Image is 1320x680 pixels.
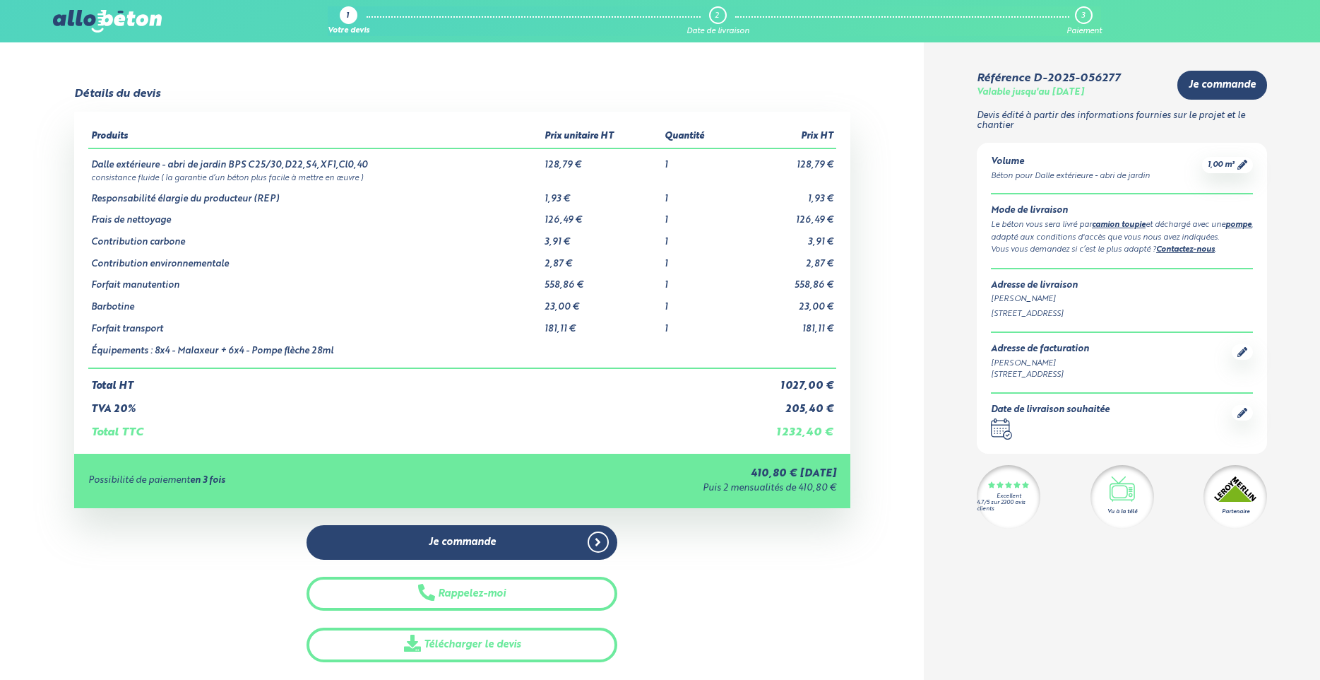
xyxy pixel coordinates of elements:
[715,11,719,20] div: 2
[542,183,662,205] td: 1,93 €
[429,537,496,549] span: Je commande
[991,219,1253,244] div: Le béton vous sera livré par et déchargé avec une , adapté aux conditions d'accès que vous nous a...
[88,415,735,439] td: Total TTC
[1092,221,1146,229] a: camion toupie
[735,269,836,291] td: 558,86 €
[991,358,1089,370] div: [PERSON_NAME]
[662,183,735,205] td: 1
[735,291,836,313] td: 23,00 €
[1177,71,1267,100] a: Je commande
[735,415,836,439] td: 1 232,40 €
[662,226,735,248] td: 1
[662,148,735,171] td: 1
[1066,27,1102,36] div: Paiement
[467,468,836,480] div: 410,80 € [DATE]
[542,291,662,313] td: 23,00 €
[542,126,662,148] th: Prix unitaire HT
[88,148,542,171] td: Dalle extérieure - abri de jardin BPS C25/30,D22,S4,XF1,Cl0,40
[1189,79,1256,91] span: Je commande
[53,10,162,33] img: allobéton
[542,148,662,171] td: 128,79 €
[1107,508,1137,516] div: Vu à la télé
[991,344,1089,355] div: Adresse de facturation
[662,313,735,335] td: 1
[307,577,617,611] button: Rappelez-moi
[991,157,1150,168] div: Volume
[88,183,542,205] td: Responsabilité élargie du producteur (REP)
[88,313,542,335] td: Forfait transport
[88,126,542,148] th: Produits
[542,226,662,248] td: 3,91 €
[977,500,1040,512] div: 4.7/5 sur 2300 avis clients
[662,126,735,148] th: Quantité
[542,313,662,335] td: 181,11 €
[662,291,735,313] td: 1
[735,148,836,171] td: 128,79 €
[991,308,1253,320] div: [STREET_ADDRESS]
[735,313,836,335] td: 181,11 €
[662,204,735,226] td: 1
[662,269,735,291] td: 1
[74,88,160,100] div: Détails du devis
[307,525,617,560] a: Je commande
[735,204,836,226] td: 126,49 €
[1066,6,1102,36] a: 3 Paiement
[991,281,1253,291] div: Adresse de livraison
[735,368,836,392] td: 1 027,00 €
[88,171,836,183] td: consistance fluide ( la garantie d’un béton plus facile à mettre en œuvre )
[88,248,542,270] td: Contribution environnementale
[977,111,1267,131] p: Devis édité à partir des informations fournies sur le projet et le chantier
[88,392,735,416] td: TVA 20%
[1225,221,1251,229] a: pompe
[542,248,662,270] td: 2,87 €
[735,183,836,205] td: 1,93 €
[88,368,735,392] td: Total HT
[686,27,749,36] div: Date de livraison
[88,476,467,486] div: Possibilité de paiement
[542,204,662,226] td: 126,49 €
[991,369,1089,381] div: [STREET_ADDRESS]
[1081,11,1085,20] div: 3
[88,291,542,313] td: Barbotine
[88,335,542,369] td: Équipements : 8x4 - Malaxeur + 6x4 - Pompe flèche 28ml
[735,126,836,148] th: Prix HT
[977,88,1084,98] div: Valable jusqu'au [DATE]
[991,206,1253,216] div: Mode de livraison
[991,170,1150,182] div: Béton pour Dalle extérieure - abri de jardin
[977,72,1120,85] div: Référence D-2025-056277
[991,405,1110,416] div: Date de livraison souhaitée
[686,6,749,36] a: 2 Date de livraison
[991,293,1253,305] div: [PERSON_NAME]
[735,226,836,248] td: 3,91 €
[328,27,369,36] div: Votre devis
[735,248,836,270] td: 2,87 €
[307,628,617,662] a: Télécharger le devis
[88,226,542,248] td: Contribution carbone
[328,6,369,36] a: 1 Votre devis
[997,493,1021,500] div: Excellent
[1194,625,1304,664] iframe: Help widget launcher
[662,248,735,270] td: 1
[991,244,1253,257] div: Vous vous demandez si c’est le plus adapté ? .
[346,12,349,21] div: 1
[88,204,542,226] td: Frais de nettoyage
[1156,246,1215,254] a: Contactez-nous
[1222,508,1249,516] div: Partenaire
[88,269,542,291] td: Forfait manutention
[542,269,662,291] td: 558,86 €
[735,392,836,416] td: 205,40 €
[190,476,225,485] strong: en 3 fois
[467,483,836,494] div: Puis 2 mensualités de 410,80 €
